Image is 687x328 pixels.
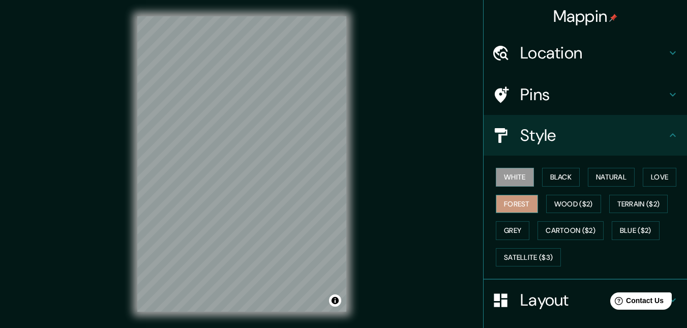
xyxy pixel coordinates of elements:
button: Terrain ($2) [609,195,668,214]
button: Satellite ($3) [496,248,561,267]
div: Pins [484,74,687,115]
h4: Style [520,125,667,145]
button: Love [643,168,676,187]
button: Black [542,168,580,187]
div: Location [484,33,687,73]
div: Layout [484,280,687,320]
iframe: Help widget launcher [596,288,676,317]
button: White [496,168,534,187]
button: Forest [496,195,538,214]
div: Style [484,115,687,156]
button: Toggle attribution [329,294,341,307]
img: pin-icon.png [609,14,617,22]
h4: Pins [520,84,667,105]
button: Cartoon ($2) [537,221,604,240]
h4: Mappin [553,6,618,26]
button: Wood ($2) [546,195,601,214]
button: Natural [588,168,635,187]
h4: Location [520,43,667,63]
h4: Layout [520,290,667,310]
button: Blue ($2) [612,221,660,240]
canvas: Map [137,16,346,312]
button: Grey [496,221,529,240]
